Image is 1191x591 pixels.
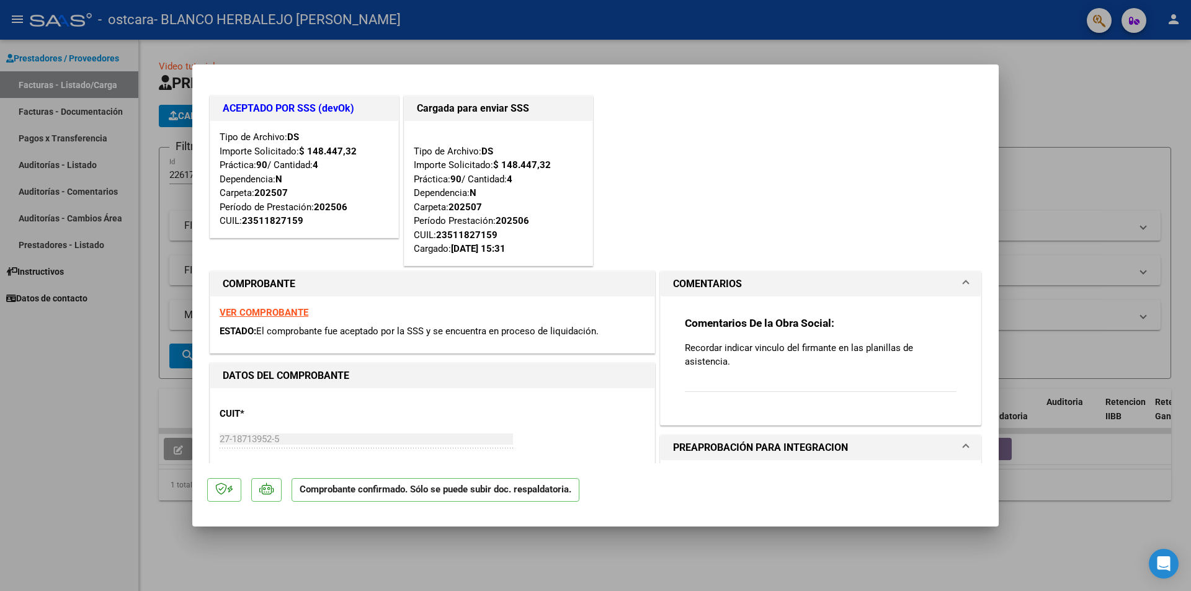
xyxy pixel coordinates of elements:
strong: DATOS DEL COMPROBANTE [223,370,349,381]
span: ESTADO: [220,326,256,337]
p: Recordar indicar vinculo del firmante en las planillas de asistencia. [685,341,957,368]
strong: 202506 [314,202,347,213]
strong: COMPROBANTE [223,278,295,290]
p: Comprobante confirmado. Sólo se puede subir doc. respaldatoria. [292,478,579,502]
strong: DS [287,131,299,143]
strong: $ 148.447,32 [299,146,357,157]
div: 23511827159 [242,214,303,228]
mat-expansion-panel-header: COMENTARIOS [661,272,981,296]
strong: 202506 [496,215,529,226]
h1: COMENTARIOS [673,277,742,291]
strong: N [275,174,282,185]
strong: DS [481,146,493,157]
h1: Cargada para enviar SSS [417,101,580,116]
mat-expansion-panel-header: PREAPROBACIÓN PARA INTEGRACION [661,435,981,460]
div: COMENTARIOS [661,296,981,425]
div: Open Intercom Messenger [1149,549,1179,579]
strong: 90 [450,174,462,185]
strong: 202507 [448,202,482,213]
a: VER COMPROBANTE [220,307,308,318]
div: 23511827159 [436,228,497,242]
span: El comprobante fue aceptado por la SSS y se encuentra en proceso de liquidación. [256,326,599,337]
h1: ACEPTADO POR SSS (devOk) [223,101,386,116]
p: CUIT [220,407,347,421]
strong: $ 148.447,32 [493,159,551,171]
h1: PREAPROBACIÓN PARA INTEGRACION [673,440,848,455]
strong: 90 [256,159,267,171]
strong: 4 [313,159,318,171]
strong: Comentarios De la Obra Social: [685,317,834,329]
strong: 202507 [254,187,288,198]
div: Tipo de Archivo: Importe Solicitado: Práctica: / Cantidad: Dependencia: Carpeta: Período de Prest... [220,130,389,228]
div: Tipo de Archivo: Importe Solicitado: Práctica: / Cantidad: Dependencia: Carpeta: Período Prestaci... [414,130,583,256]
strong: N [470,187,476,198]
strong: 4 [507,174,512,185]
strong: [DATE] 15:31 [451,243,506,254]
